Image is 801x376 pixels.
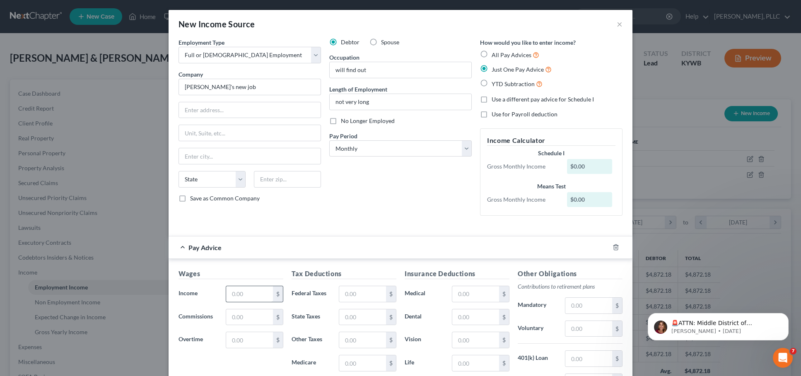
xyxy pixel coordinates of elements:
[386,309,396,325] div: $
[483,195,563,204] div: Gross Monthly Income
[226,332,273,348] input: 0.00
[635,296,801,354] iframe: Intercom notifications message
[190,195,260,202] span: Save as Common Company
[452,332,499,348] input: 0.00
[329,85,387,94] label: Length of Employment
[179,269,283,279] h5: Wages
[179,79,321,95] input: Search company by name...
[567,159,613,174] div: $0.00
[492,96,594,103] span: Use a different pay advice for Schedule I
[492,51,531,58] span: All Pay Advices
[487,135,615,146] h5: Income Calculator
[174,309,222,325] label: Commissions
[499,309,509,325] div: $
[514,350,561,367] label: 401(k) Loan
[405,269,509,279] h5: Insurance Deductions
[386,286,396,302] div: $
[483,162,563,171] div: Gross Monthly Income
[339,309,386,325] input: 0.00
[567,192,613,207] div: $0.00
[179,289,198,296] span: Income
[330,94,471,110] input: ex: 2 years
[612,351,622,366] div: $
[273,332,283,348] div: $
[292,269,396,279] h5: Tax Deductions
[452,309,499,325] input: 0.00
[565,298,612,313] input: 0.00
[226,286,273,302] input: 0.00
[612,321,622,337] div: $
[179,102,321,118] input: Enter address...
[273,309,283,325] div: $
[179,18,255,30] div: New Income Source
[617,19,622,29] button: ×
[174,332,222,348] label: Overtime
[400,309,448,325] label: Dental
[480,38,576,47] label: How would you like to enter income?
[339,355,386,371] input: 0.00
[499,332,509,348] div: $
[565,321,612,337] input: 0.00
[381,39,399,46] span: Spouse
[254,171,321,188] input: Enter zip...
[273,286,283,302] div: $
[492,111,557,118] span: Use for Payroll deduction
[565,351,612,366] input: 0.00
[452,355,499,371] input: 0.00
[226,309,273,325] input: 0.00
[287,332,335,348] label: Other Taxes
[179,148,321,164] input: Enter city...
[790,348,796,354] span: 7
[487,149,615,157] div: Schedule I
[518,282,622,291] p: Contributions to retirement plans
[339,286,386,302] input: 0.00
[452,286,499,302] input: 0.00
[612,298,622,313] div: $
[514,321,561,337] label: Voluntary
[330,62,471,78] input: --
[386,332,396,348] div: $
[400,286,448,302] label: Medical
[386,355,396,371] div: $
[499,286,509,302] div: $
[287,309,335,325] label: State Taxes
[287,286,335,302] label: Federal Taxes
[329,53,359,62] label: Occupation
[287,355,335,371] label: Medicare
[179,71,203,78] span: Company
[179,39,224,46] span: Employment Type
[492,80,535,87] span: YTD Subtraction
[341,39,359,46] span: Debtor
[188,243,222,251] span: Pay Advice
[400,332,448,348] label: Vision
[499,355,509,371] div: $
[773,348,793,368] iframe: Intercom live chat
[400,355,448,371] label: Life
[518,269,622,279] h5: Other Obligations
[339,332,386,348] input: 0.00
[329,133,357,140] span: Pay Period
[341,117,395,124] span: No Longer Employed
[514,297,561,314] label: Mandatory
[487,182,615,190] div: Means Test
[492,66,544,73] span: Just One Pay Advice
[179,125,321,141] input: Unit, Suite, etc...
